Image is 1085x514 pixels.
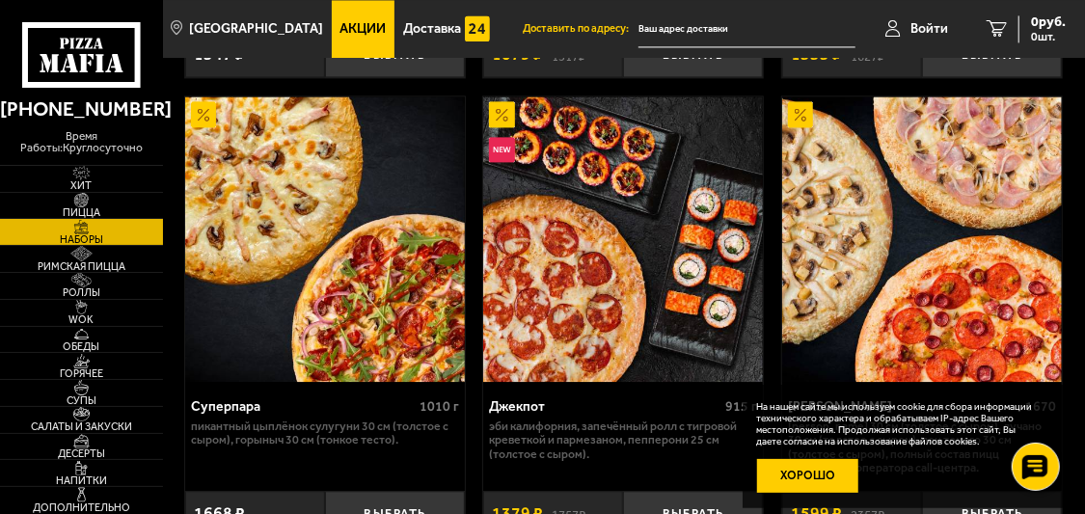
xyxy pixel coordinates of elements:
[725,398,757,415] span: 915 г
[1031,15,1066,29] span: 0 руб.
[757,401,1043,448] p: На нашем сайте мы используем cookie для сбора информации технического характера и обрабатываем IP...
[552,47,585,63] s: 1317 ₽
[493,46,544,64] span: 1079 ₽
[910,22,948,36] span: Войти
[185,96,465,382] a: АкционныйСуперпара
[189,22,323,36] span: [GEOGRAPHIC_DATA]
[791,46,842,64] span: 1335 ₽
[483,96,763,382] a: АкционныйНовинкаДжекпот
[489,101,514,126] img: Акционный
[523,23,638,34] span: Доставить по адресу:
[489,399,720,416] div: Джекпот
[638,12,855,47] input: Ваш адрес доставки
[483,96,763,382] img: Джекпот
[191,399,415,416] div: Суперпара
[185,96,465,382] img: Суперпара
[1031,31,1066,42] span: 0 шт.
[489,419,757,460] p: Эби Калифорния, Запечённый ролл с тигровой креветкой и пармезаном, Пепперони 25 см (толстое с сыр...
[782,96,1062,382] a: АкционныйХет Трик
[757,459,858,493] button: Хорошо
[851,47,884,63] s: 1627 ₽
[788,101,813,126] img: Акционный
[191,101,216,126] img: Акционный
[420,398,459,415] span: 1010 г
[782,96,1062,382] img: Хет Трик
[191,419,459,446] p: Пикантный цыплёнок сулугуни 30 см (толстое с сыром), Горыныч 30 см (тонкое тесто).
[403,22,461,36] span: Доставка
[340,22,387,36] span: Акции
[489,137,514,162] img: Новинка
[194,46,245,64] span: 1547 ₽
[465,15,490,41] img: 15daf4d41897b9f0e9f617042186c801.svg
